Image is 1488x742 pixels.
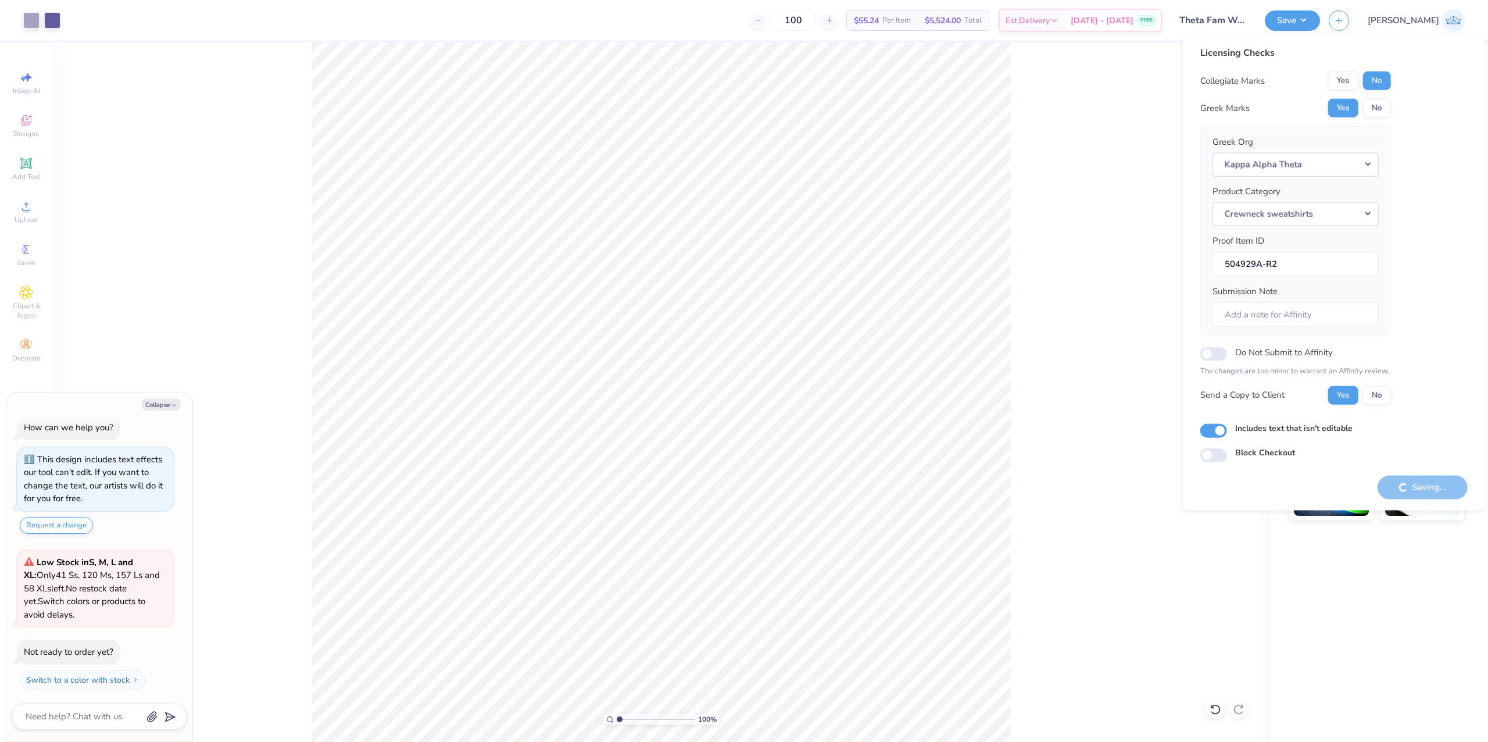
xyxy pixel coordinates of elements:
[925,15,961,27] span: $5,524.00
[1368,14,1439,27] span: [PERSON_NAME]
[698,714,717,725] span: 100 %
[882,15,911,27] span: Per Item
[854,15,879,27] span: $55.24
[1212,202,1379,226] button: Crewneck sweatshirts
[1265,10,1320,31] button: Save
[1200,101,1250,115] div: Greek Marks
[6,301,46,320] span: Clipart & logos
[1140,16,1153,24] span: FREE
[24,646,113,658] div: Not ready to order yet?
[20,517,93,534] button: Request a change
[24,556,133,582] strong: Low Stock in S, M, L and XL :
[17,258,35,267] span: Greek
[1442,9,1465,32] img: Josephine Amber Orros
[1235,446,1295,458] label: Block Checkout
[24,422,113,433] div: How can we help you?
[1368,9,1465,32] a: [PERSON_NAME]
[20,670,145,689] button: Switch to a color with stock
[12,354,40,363] span: Decorate
[1006,15,1050,27] span: Est. Delivery
[1328,72,1358,90] button: Yes
[24,583,127,608] span: No restock date yet.
[132,676,139,683] img: Switch to a color with stock
[1212,135,1253,149] label: Greek Org
[13,86,40,95] span: Image AI
[1363,72,1391,90] button: No
[1328,386,1358,404] button: Yes
[1235,345,1333,360] label: Do Not Submit to Affinity
[1200,388,1285,402] div: Send a Copy to Client
[964,15,982,27] span: Total
[1200,366,1391,377] p: The changes are too minor to warrant an Affinity review.
[1235,422,1353,434] label: Includes text that isn't editable
[1071,15,1133,27] span: [DATE] - [DATE]
[1212,302,1379,327] input: Add a note for Affinity
[1212,185,1280,198] label: Product Category
[1212,152,1379,176] button: Kappa Alpha Theta
[24,556,160,620] span: Only 41 Ss, 120 Ms, 157 Ls and 58 XLs left. Switch colors or products to avoid delays.
[142,398,181,411] button: Collapse
[13,129,39,138] span: Designs
[1363,386,1391,404] button: No
[24,454,163,505] div: This design includes text effects our tool can't edit. If you want to change the text, our artist...
[1328,99,1358,117] button: Yes
[1363,99,1391,117] button: No
[12,172,40,181] span: Add Text
[15,215,38,224] span: Upload
[1171,9,1256,32] input: Untitled Design
[771,10,816,31] input: – –
[1200,46,1391,60] div: Licensing Checks
[1200,74,1265,87] div: Collegiate Marks
[1212,285,1278,298] label: Submission Note
[1212,234,1264,248] label: Proof Item ID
